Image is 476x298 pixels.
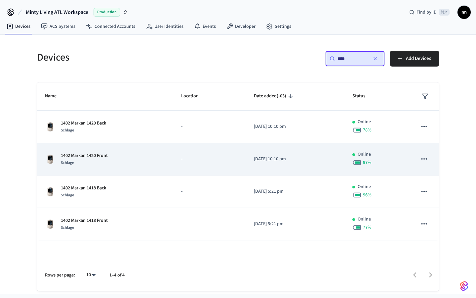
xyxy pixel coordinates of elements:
[45,154,56,165] img: Schlage Sense Smart Deadbolt with Camelot Trim, Front
[109,272,125,279] p: 1–4 of 4
[358,183,371,190] p: Online
[83,270,99,280] div: 10
[404,6,455,18] div: Find by ID⌘ K
[61,127,74,133] span: Schlage
[254,123,337,130] p: [DATE] 10:10 pm
[189,21,221,32] a: Events
[457,6,471,19] button: nn
[439,9,450,16] span: ⌘ K
[181,156,238,163] p: -
[140,21,189,32] a: User Identities
[94,8,120,17] span: Production
[45,122,56,132] img: Schlage Sense Smart Deadbolt with Camelot Trim, Front
[406,54,431,63] span: Add Devices
[61,160,74,166] span: Schlage
[1,21,36,32] a: Devices
[45,219,56,229] img: Schlage Sense Smart Deadbolt with Camelot Trim, Front
[61,152,108,159] p: 1402 Markan 1420 Front
[261,21,297,32] a: Settings
[61,192,74,198] span: Schlage
[181,91,207,101] span: Location
[416,9,437,16] span: Find by ID
[61,225,74,230] span: Schlage
[390,51,439,67] button: Add Devices
[358,151,371,158] p: Online
[458,6,470,18] span: nn
[45,91,65,101] span: Name
[81,21,140,32] a: Connected Accounts
[181,221,238,227] p: -
[61,217,108,224] p: 1402 Markan 1418 Front
[61,185,106,192] p: 1402 Markan 1418 Back
[45,272,75,279] p: Rows per page:
[37,51,234,64] h5: Devices
[45,186,56,197] img: Schlage Sense Smart Deadbolt with Camelot Trim, Front
[26,8,88,16] span: Minty Living ATL Workspace
[363,224,372,231] span: 77 %
[61,120,106,127] p: 1402 Markan 1420 Back
[358,216,371,223] p: Online
[181,123,238,130] p: -
[358,119,371,125] p: Online
[36,21,81,32] a: ACS Systems
[460,281,468,291] img: SeamLogoGradient.69752ec5.svg
[37,82,439,240] table: sticky table
[363,192,372,198] span: 96 %
[254,91,295,101] span: Date added(-03)
[254,156,337,163] p: [DATE] 10:10 pm
[254,188,337,195] p: [DATE] 5:21 pm
[181,188,238,195] p: -
[254,221,337,227] p: [DATE] 5:21 pm
[363,127,372,133] span: 78 %
[221,21,261,32] a: Developer
[352,91,374,101] span: Status
[363,159,372,166] span: 97 %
